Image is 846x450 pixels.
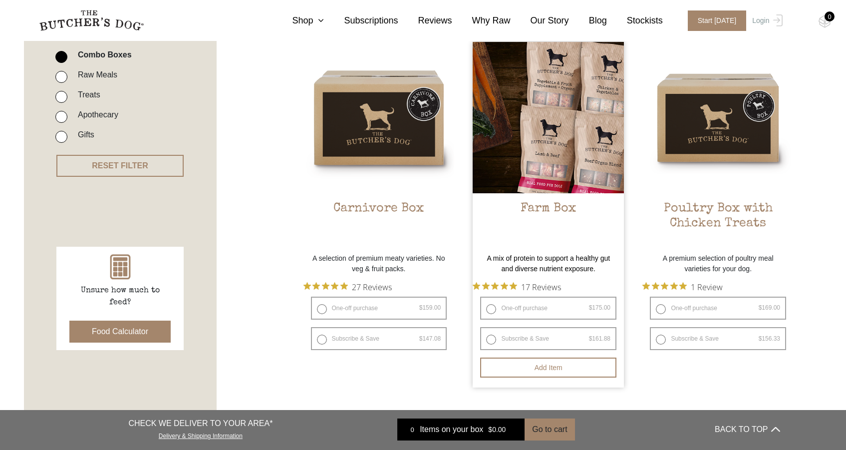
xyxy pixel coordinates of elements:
[56,155,184,177] button: RESET FILTER
[311,327,447,350] label: Subscribe & Save
[589,304,610,311] bdi: 175.00
[128,418,273,430] p: CHECK WE DELIVER TO YOUR AREA*
[272,14,324,27] a: Shop
[480,327,616,350] label: Subscribe & Save
[419,335,441,342] bdi: 147.08
[303,253,455,274] p: A selection of premium meaty varieties. No veg & fruit packs.
[759,304,780,311] bdi: 169.00
[569,14,607,27] a: Blog
[521,279,561,294] span: 17 Reviews
[73,68,117,81] label: Raw Meals
[473,201,624,248] h2: Farm Box
[70,285,170,309] p: Unsure how much to feed?
[311,297,447,320] label: One-off purchase
[73,88,100,101] label: Treats
[398,14,452,27] a: Reviews
[452,14,511,27] a: Why Raw
[473,42,624,248] a: Farm Box
[691,279,723,294] span: 1 Review
[352,279,392,294] span: 27 Reviews
[397,419,525,441] a: 0 Items on your box $0.00
[819,15,831,28] img: TBD_Cart-Empty.png
[678,10,750,31] a: Start [DATE]
[303,42,455,248] a: Carnivore BoxCarnivore Box
[480,297,616,320] label: One-off purchase
[419,304,423,311] span: $
[324,14,398,27] a: Subscriptions
[420,424,483,436] span: Items on your box
[750,10,782,31] a: Login
[419,304,441,311] bdi: 159.00
[511,14,569,27] a: Our Story
[419,335,423,342] span: $
[303,279,392,294] button: Rated 4.9 out of 5 stars from 27 reviews. Jump to reviews.
[642,279,723,294] button: Rated 5 out of 5 stars from 1 reviews. Jump to reviews.
[73,48,132,61] label: Combo Boxes
[525,419,574,441] button: Go to cart
[488,426,506,434] bdi: 0.00
[73,108,118,121] label: Apothecary
[589,335,610,342] bdi: 161.88
[759,304,762,311] span: $
[715,418,780,442] button: BACK TO TOP
[303,42,455,193] img: Carnivore Box
[159,430,243,440] a: Delivery & Shipping Information
[642,201,794,248] h2: Poultry Box with Chicken Treats
[480,358,616,378] button: Add item
[642,42,794,193] img: Poultry Box with Chicken Treats
[69,321,171,343] button: Food Calculator
[642,253,794,274] p: A premium selection of poultry meal varieties for your dog.
[473,253,624,274] p: A mix of protein to support a healthy gut and diverse nutrient exposure.
[473,279,561,294] button: Rated 4.9 out of 5 stars from 17 reviews. Jump to reviews.
[642,42,794,248] a: Poultry Box with Chicken TreatsPoultry Box with Chicken Treats
[650,297,786,320] label: One-off purchase
[589,304,592,311] span: $
[759,335,780,342] bdi: 156.33
[303,201,455,248] h2: Carnivore Box
[405,425,420,435] div: 0
[759,335,762,342] span: $
[825,11,835,21] div: 0
[73,128,94,141] label: Gifts
[688,10,747,31] span: Start [DATE]
[589,335,592,342] span: $
[607,14,663,27] a: Stockists
[488,426,492,434] span: $
[650,327,786,350] label: Subscribe & Save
